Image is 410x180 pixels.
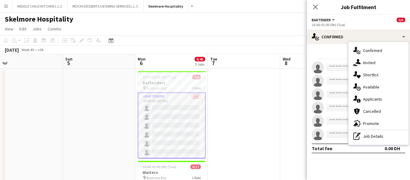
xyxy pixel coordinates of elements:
span: Wed [283,56,291,62]
span: Jobs [32,26,42,32]
div: +04 [38,47,43,52]
a: Edit [17,25,29,33]
div: Confirmed [307,29,410,44]
span: Confirmed [363,48,382,53]
span: Mon [138,56,146,62]
span: 0/6 [397,18,405,22]
div: 16:00-01:00 (9h) (Tue) [312,22,405,27]
div: Total fee [312,145,332,151]
span: 16:00-01:00 (9h) (Tue) [143,164,176,169]
h3: Bartenders [138,80,206,85]
span: Invited [363,60,375,65]
span: Sun [65,56,72,62]
span: Business Bay [146,175,167,180]
a: Jobs [30,25,44,33]
button: MOCHI DESSERTS CATERING SERVICES L.L.C [68,0,143,12]
app-card-role: Bartender0/616:00-01:00 (9h) [138,92,206,158]
span: Edit [19,26,26,32]
app-job-card: 16:00-01:00 (9h) (Tue)0/6Bartenders Business Bay1 RoleBartender0/616:00-01:00 (9h) [138,71,206,158]
span: 0/6 [192,75,201,79]
span: Bartender [312,18,331,22]
button: Bartender [312,18,336,22]
span: Promote [363,121,379,126]
span: 8 [282,60,291,67]
span: 0/17 [190,164,201,169]
span: Available [363,84,379,90]
span: 1 Role [192,175,201,180]
span: Applicants [363,96,382,102]
button: MIDDLE CHILD KITCHEN L.L.C [12,0,68,12]
span: Shortlist [363,72,378,78]
a: View [2,25,16,33]
h3: Job Fulfilment [307,3,410,11]
span: Comms [48,26,61,32]
span: 7 [209,60,217,67]
div: Job Details [348,130,408,142]
h1: Skelmore Hospitality [5,15,73,24]
span: Tue [210,56,217,62]
span: Cancelled [363,109,381,114]
h3: Waiters [138,170,206,175]
div: 3 Jobs [195,62,205,67]
span: Business Bay [146,86,167,90]
span: 6 [137,60,146,67]
button: Skelmore Hospitality [143,0,188,12]
span: 0/40 [195,57,205,61]
div: [DATE] [5,47,19,53]
span: Week 40 [20,47,35,52]
span: 1 Role [192,86,201,90]
span: 16:00-01:00 (9h) (Tue) [143,75,176,79]
span: View [5,26,13,32]
a: Comms [45,25,64,33]
span: 5 [64,60,72,67]
div: 0.00 DH [385,145,400,151]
